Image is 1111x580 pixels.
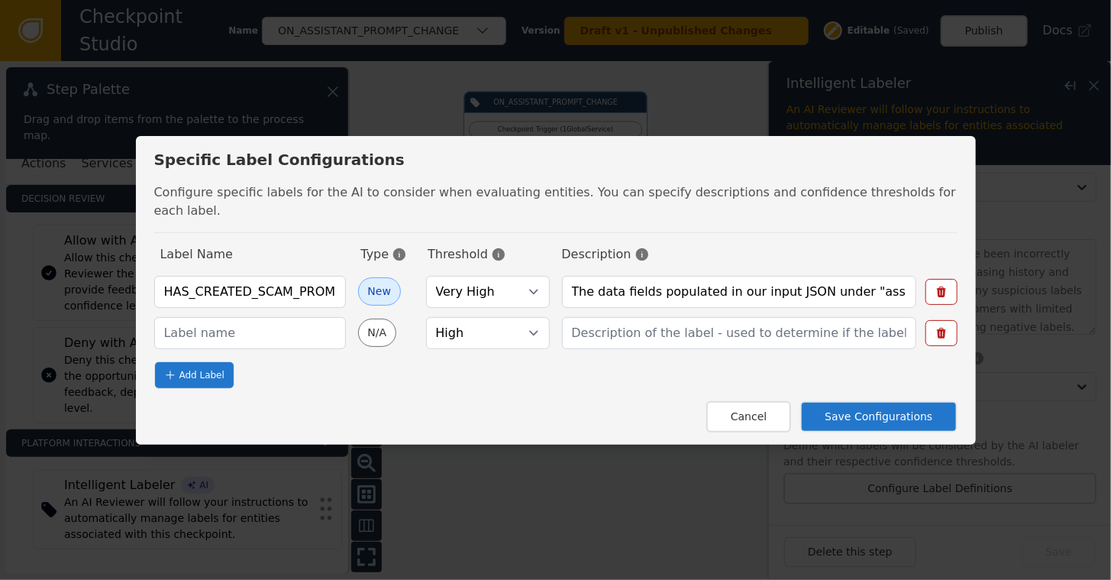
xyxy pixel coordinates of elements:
[361,245,416,264] div: Type
[154,276,346,308] input: Label name
[154,361,234,389] button: Add Label
[800,401,957,433] button: Save Configurations
[706,401,791,433] button: Cancel
[562,317,916,349] input: Description of the label - used to determine if the label should be active or inactive for the en...
[160,245,349,264] div: Label Name
[154,148,405,171] h2: Specific Label Configurations
[368,325,387,341] div: N/A
[428,245,549,264] div: Threshold
[368,284,392,300] div: New
[562,276,916,308] input: Description of the label - used to determine if the label should be active or inactive for the en...
[154,317,346,349] input: Label name
[179,368,224,382] span: Add Label
[562,245,951,264] div: Description
[154,183,958,220] p: Configure specific labels for the AI to consider when evaluating entities. You can specify descri...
